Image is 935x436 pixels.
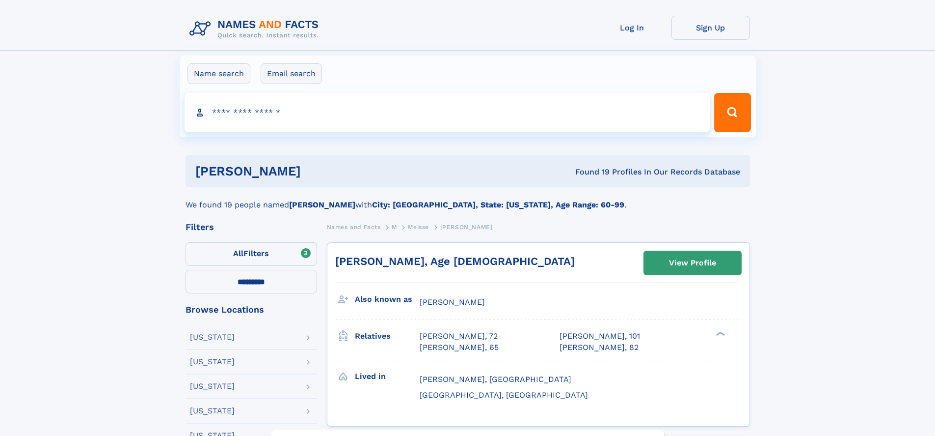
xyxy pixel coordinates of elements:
[186,223,317,232] div: Filters
[438,167,740,177] div: Found 19 Profiles In Our Records Database
[420,390,588,400] span: [GEOGRAPHIC_DATA], [GEOGRAPHIC_DATA]
[644,251,741,275] a: View Profile
[355,291,420,308] h3: Also known as
[185,93,710,132] input: search input
[187,63,250,84] label: Name search
[440,224,493,231] span: [PERSON_NAME]
[372,200,624,209] b: City: [GEOGRAPHIC_DATA], State: [US_STATE], Age Range: 60-99
[408,221,429,233] a: Meisse
[408,224,429,231] span: Meisse
[261,63,322,84] label: Email search
[355,328,420,345] h3: Relatives
[420,331,498,342] a: [PERSON_NAME], 72
[335,255,575,267] a: [PERSON_NAME], Age [DEMOGRAPHIC_DATA]
[195,165,438,177] h1: [PERSON_NAME]
[669,252,716,274] div: View Profile
[560,342,639,353] a: [PERSON_NAME], 82
[186,242,317,266] label: Filters
[420,375,571,384] span: [PERSON_NAME], [GEOGRAPHIC_DATA]
[186,305,317,314] div: Browse Locations
[327,221,381,233] a: Names and Facts
[190,407,235,415] div: [US_STATE]
[355,368,420,385] h3: Lived in
[190,358,235,366] div: [US_STATE]
[714,93,750,132] button: Search Button
[420,342,499,353] a: [PERSON_NAME], 65
[186,16,327,42] img: Logo Names and Facts
[593,16,671,40] a: Log In
[671,16,750,40] a: Sign Up
[560,331,640,342] a: [PERSON_NAME], 101
[190,382,235,390] div: [US_STATE]
[420,297,485,307] span: [PERSON_NAME]
[289,200,355,209] b: [PERSON_NAME]
[186,187,750,211] div: We found 19 people named with .
[714,331,725,337] div: ❯
[392,224,397,231] span: M
[190,333,235,341] div: [US_STATE]
[392,221,397,233] a: M
[233,249,243,258] span: All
